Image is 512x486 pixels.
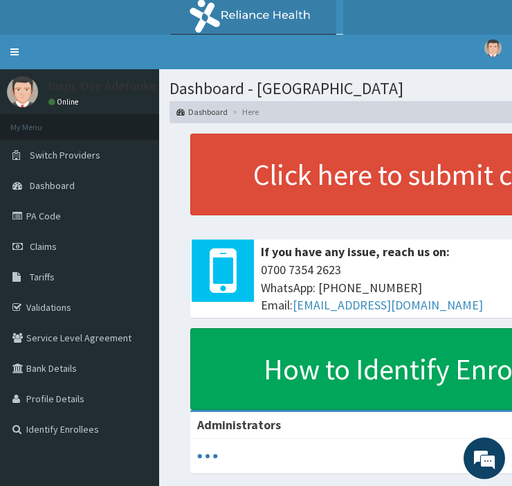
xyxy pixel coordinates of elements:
p: Inspr. Oye Adefunke [48,80,156,92]
svg: audio-loading [197,446,218,467]
b: Administrators [197,417,281,433]
span: Dashboard [30,179,75,192]
a: Online [48,97,82,107]
li: Here [229,106,259,118]
span: Claims [30,240,57,253]
img: User Image [484,39,502,57]
a: Dashboard [176,106,228,118]
a: [EMAIL_ADDRESS][DOMAIN_NAME] [293,297,483,313]
span: Tariffs [30,271,55,283]
span: Switch Providers [30,149,100,161]
img: User Image [7,76,38,107]
b: If you have any issue, reach us on: [261,244,450,260]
